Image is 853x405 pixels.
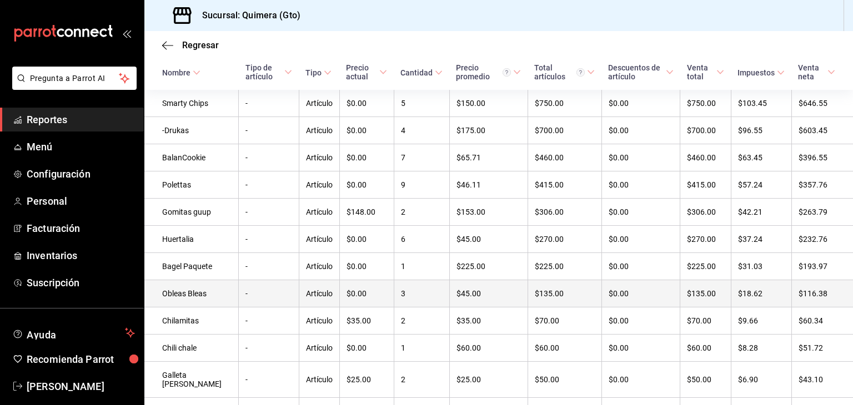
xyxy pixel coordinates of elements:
td: - [239,253,299,280]
td: $603.45 [791,117,853,144]
span: Suscripción [27,275,135,290]
td: $225.00 [449,253,528,280]
td: Artículo [299,199,339,226]
td: $750.00 [680,90,731,117]
td: $96.55 [731,117,791,144]
td: $45.00 [449,226,528,253]
td: Galleta [PERSON_NAME] [144,362,239,398]
td: $646.55 [791,90,853,117]
td: $270.00 [680,226,731,253]
td: $0.00 [339,280,394,307]
svg: Precio promedio = Total artículos / cantidad [503,68,511,77]
button: open_drawer_menu [122,29,131,38]
td: $306.00 [528,199,601,226]
div: Tipo de artículo [245,63,282,81]
span: Menú [27,139,135,154]
td: $306.00 [680,199,731,226]
div: Total artículos [534,63,585,81]
span: Ayuda [27,326,121,340]
td: Polettas [144,171,239,199]
td: Artículo [299,171,339,199]
div: Cantidad [400,68,433,77]
td: 1 [394,253,449,280]
td: $0.00 [339,144,394,171]
div: Venta total [687,63,714,81]
td: Artículo [299,226,339,253]
div: Descuentos de artículo [608,63,663,81]
td: 3 [394,280,449,307]
td: $460.00 [680,144,731,171]
td: Artículo [299,253,339,280]
td: 6 [394,226,449,253]
td: - [239,335,299,362]
td: $396.55 [791,144,853,171]
td: $37.24 [731,226,791,253]
td: $0.00 [339,226,394,253]
td: $232.76 [791,226,853,253]
td: $175.00 [449,117,528,144]
span: Cantidad [400,68,443,77]
td: $18.62 [731,280,791,307]
div: Impuestos [737,68,775,77]
td: $31.03 [731,253,791,280]
span: Precio promedio [456,63,521,81]
div: Precio promedio [456,63,511,81]
td: $0.00 [601,362,680,398]
div: Venta neta [798,63,825,81]
td: $460.00 [528,144,601,171]
td: $0.00 [339,171,394,199]
div: Tipo [305,68,322,77]
span: Regresar [182,40,219,50]
td: $0.00 [601,307,680,335]
td: $60.00 [680,335,731,362]
td: Chili chale [144,335,239,362]
td: - [239,117,299,144]
td: $0.00 [601,226,680,253]
button: Regresar [162,40,219,50]
td: - [239,144,299,171]
td: $70.00 [680,307,731,335]
td: 2 [394,362,449,398]
td: $35.00 [449,307,528,335]
td: Artículo [299,90,339,117]
span: Impuestos [737,68,785,77]
td: $135.00 [528,280,601,307]
button: Pregunta a Parrot AI [12,67,137,90]
td: - [239,171,299,199]
td: $45.00 [449,280,528,307]
td: -Drukas [144,117,239,144]
td: $0.00 [339,335,394,362]
td: Artículo [299,117,339,144]
span: Configuración [27,166,135,181]
td: $0.00 [601,90,680,117]
td: $700.00 [680,117,731,144]
td: $0.00 [601,171,680,199]
td: - [239,362,299,398]
td: $103.45 [731,90,791,117]
td: $150.00 [449,90,528,117]
td: Artículo [299,280,339,307]
td: 2 [394,199,449,226]
td: $225.00 [680,253,731,280]
span: Pregunta a Parrot AI [30,73,119,84]
td: $0.00 [601,117,680,144]
td: $51.72 [791,335,853,362]
td: Artículo [299,335,339,362]
td: $0.00 [339,117,394,144]
span: Precio actual [346,63,387,81]
td: $135.00 [680,280,731,307]
td: $70.00 [528,307,601,335]
td: 4 [394,117,449,144]
td: $225.00 [528,253,601,280]
td: 2 [394,307,449,335]
td: $42.21 [731,199,791,226]
td: $153.00 [449,199,528,226]
td: $65.71 [449,144,528,171]
td: Artículo [299,362,339,398]
td: $63.45 [731,144,791,171]
td: $9.66 [731,307,791,335]
span: Reportes [27,112,135,127]
td: Gomitas guup [144,199,239,226]
td: $50.00 [528,362,601,398]
td: $415.00 [528,171,601,199]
